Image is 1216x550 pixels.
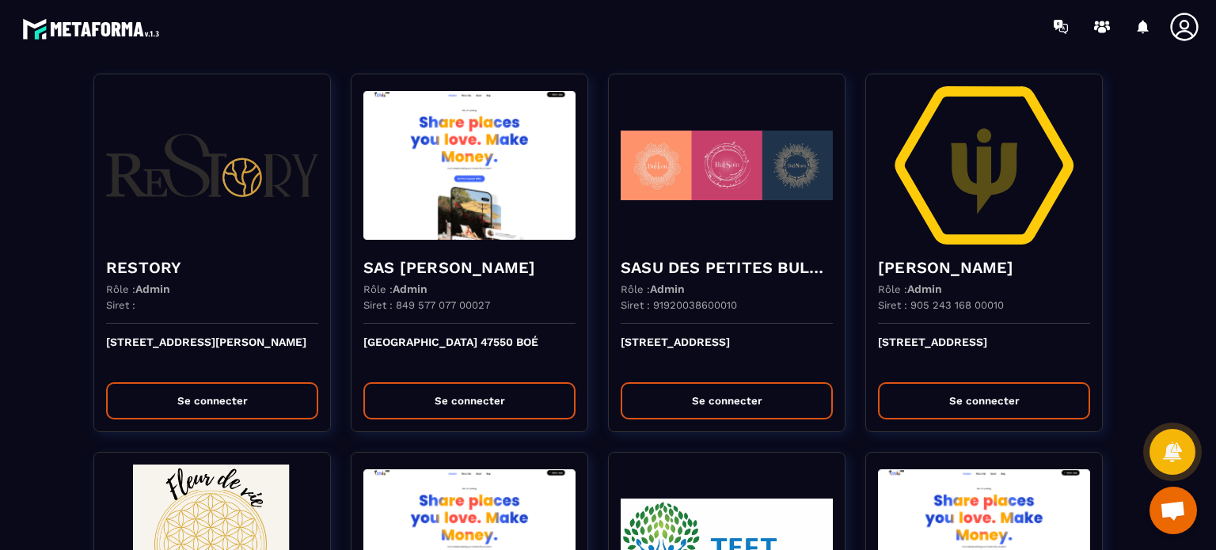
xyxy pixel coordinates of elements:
[878,382,1090,419] button: Se connecter
[106,336,318,370] p: [STREET_ADDRESS][PERSON_NAME]
[621,283,685,295] p: Rôle :
[106,256,318,279] h4: RESTORY
[106,299,135,311] p: Siret :
[363,382,576,419] button: Se connecter
[621,382,833,419] button: Se connecter
[363,86,576,245] img: funnel-background
[106,382,318,419] button: Se connecter
[878,283,942,295] p: Rôle :
[106,86,318,245] img: funnel-background
[878,256,1090,279] h4: [PERSON_NAME]
[621,86,833,245] img: funnel-background
[878,336,1090,370] p: [STREET_ADDRESS]
[878,299,1004,311] p: Siret : 905 243 168 00010
[22,14,165,44] img: logo
[393,283,427,295] span: Admin
[363,256,576,279] h4: SAS [PERSON_NAME]
[621,336,833,370] p: [STREET_ADDRESS]
[363,283,427,295] p: Rôle :
[650,283,685,295] span: Admin
[621,256,833,279] h4: SASU DES PETITES BULLES
[135,283,170,295] span: Admin
[363,336,576,370] p: [GEOGRAPHIC_DATA] 47550 BOÉ
[106,283,170,295] p: Rôle :
[621,299,737,311] p: Siret : 91920038600010
[907,283,942,295] span: Admin
[878,86,1090,245] img: funnel-background
[1149,487,1197,534] div: Ouvrir le chat
[363,299,490,311] p: Siret : 849 577 077 00027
